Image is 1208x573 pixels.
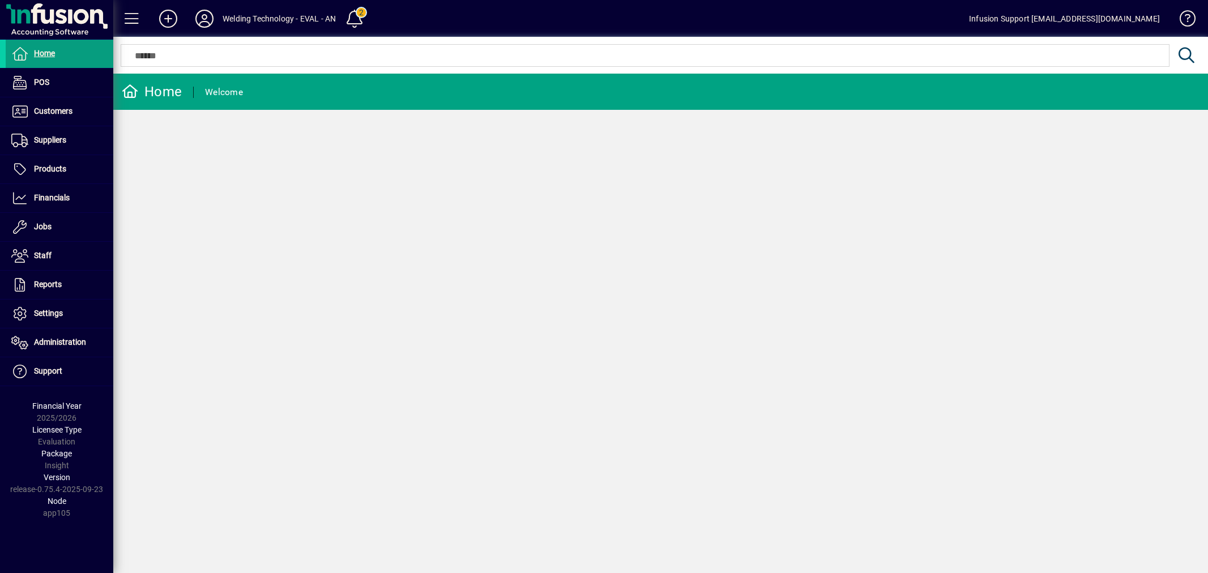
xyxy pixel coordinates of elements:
[34,193,70,202] span: Financials
[6,357,113,386] a: Support
[6,97,113,126] a: Customers
[122,83,182,101] div: Home
[34,164,66,173] span: Products
[6,300,113,328] a: Settings
[969,10,1160,28] div: Infusion Support [EMAIL_ADDRESS][DOMAIN_NAME]
[34,135,66,144] span: Suppliers
[34,49,55,58] span: Home
[34,106,72,116] span: Customers
[44,473,70,482] span: Version
[6,271,113,299] a: Reports
[150,8,186,29] button: Add
[6,69,113,97] a: POS
[41,449,72,458] span: Package
[34,309,63,318] span: Settings
[1171,2,1194,39] a: Knowledge Base
[6,155,113,183] a: Products
[223,10,336,28] div: Welding Technology - EVAL - AN
[34,222,52,231] span: Jobs
[205,83,243,101] div: Welcome
[48,497,66,506] span: Node
[34,337,86,347] span: Administration
[6,213,113,241] a: Jobs
[6,126,113,155] a: Suppliers
[32,401,82,410] span: Financial Year
[34,366,62,375] span: Support
[34,251,52,260] span: Staff
[6,184,113,212] a: Financials
[34,78,49,87] span: POS
[6,242,113,270] a: Staff
[6,328,113,357] a: Administration
[32,425,82,434] span: Licensee Type
[186,8,223,29] button: Profile
[34,280,62,289] span: Reports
